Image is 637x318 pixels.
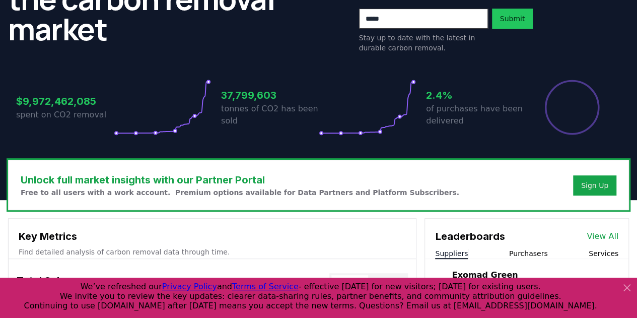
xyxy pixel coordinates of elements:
h3: 37,799,603 [221,88,319,103]
button: Purchasers [509,248,548,259]
button: Tonnes [331,275,368,291]
button: $ Value [368,275,406,291]
button: Submit [492,9,533,29]
a: Exomad Green [452,269,518,281]
p: tonnes of CO2 has been sold [221,103,319,127]
h3: Total Sales [17,273,71,293]
button: Services [589,248,618,259]
h3: 2.4% [426,88,524,103]
a: Sign Up [581,180,608,190]
h3: $9,972,462,085 [16,94,114,109]
p: of purchases have been delivered [426,103,524,127]
p: spent on CO2 removal [16,109,114,121]
p: Stay up to date with the latest in durable carbon removal. [359,33,488,53]
div: Percentage of sales delivered [544,79,600,136]
h3: Key Metrics [19,229,406,244]
button: Sign Up [573,175,616,196]
p: Free to all users with a work account. Premium options available for Data Partners and Platform S... [21,187,459,198]
button: Suppliers [435,248,468,259]
h3: Unlock full market insights with our Partner Portal [21,172,459,187]
h3: Leaderboards [435,229,505,244]
a: View All [587,230,618,242]
p: Find detailed analysis of carbon removal data through time. [19,247,406,257]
